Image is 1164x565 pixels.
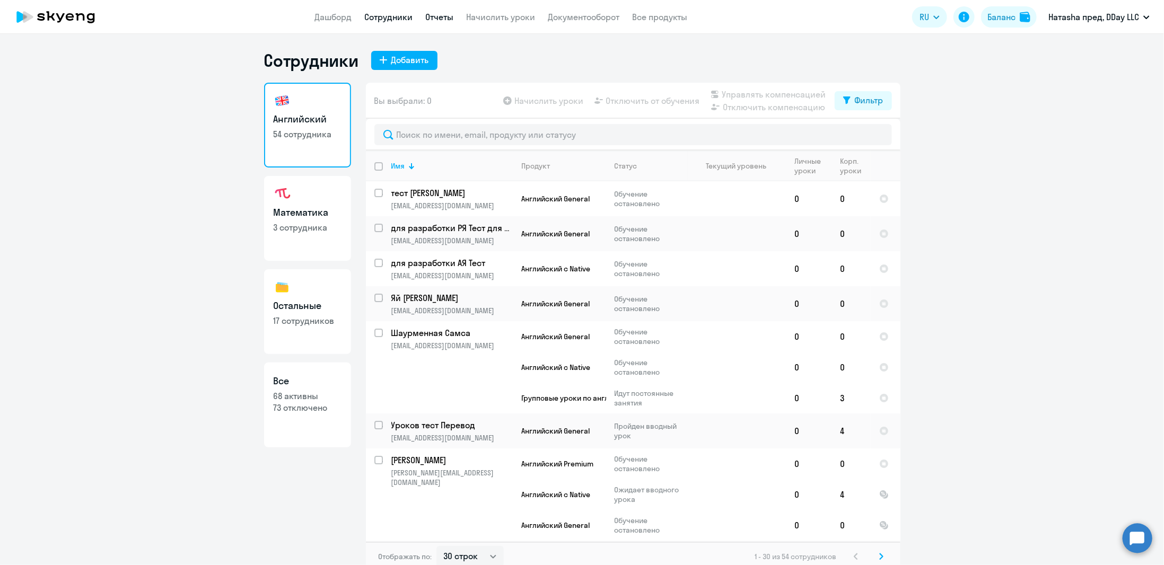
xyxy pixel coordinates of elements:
[786,352,832,383] td: 0
[371,51,437,70] button: Добавить
[615,161,637,171] div: Статус
[391,327,511,339] p: Шаурменная Самса
[786,286,832,321] td: 0
[264,50,358,71] h1: Сотрудники
[391,468,513,487] p: [PERSON_NAME][EMAIL_ADDRESS][DOMAIN_NAME]
[981,6,1037,28] button: Балансbalance
[522,393,713,403] span: Групповые уроки по английскому языку для взрослых
[615,189,687,208] p: Обучение остановлено
[987,11,1016,23] div: Баланс
[274,315,342,326] p: 17 сотрудников
[374,124,892,145] input: Поиск по имени, email, продукту или статусу
[832,352,871,383] td: 0
[832,216,871,251] td: 0
[786,321,832,352] td: 0
[615,485,687,504] p: Ожидает вводного урока
[274,186,291,202] img: math
[548,12,619,22] a: Документооборот
[391,327,513,339] a: Шаурменная Самса
[615,294,687,313] p: Обучение остановлено
[755,552,837,561] span: 1 - 30 из 54 сотрудников
[832,413,871,448] td: 4
[615,389,687,408] p: Идут постоянные занятия
[832,479,871,510] td: 4
[274,279,291,296] img: others
[374,94,432,107] span: Вы выбрали: 0
[615,259,687,278] p: Обучение остановлено
[522,363,591,372] span: Английский с Native
[264,83,351,167] a: Английский54 сотрудника
[274,206,342,219] h3: Математика
[391,433,513,443] p: [EMAIL_ADDRESS][DOMAIN_NAME]
[391,187,513,199] a: тест [PERSON_NAME]
[632,12,687,22] a: Все продукты
[274,402,342,413] p: 73 отключено
[522,459,594,469] span: Английский Premium
[264,269,351,354] a: Остальные17 сотрудников
[1020,12,1030,22] img: balance
[912,6,947,28] button: RU
[274,222,342,233] p: 3 сотрудника
[391,201,513,210] p: [EMAIL_ADDRESS][DOMAIN_NAME]
[832,510,871,541] td: 0
[786,383,832,413] td: 0
[379,552,432,561] span: Отображать по:
[615,224,687,243] p: Обучение остановлено
[391,257,513,269] a: для разработки АЯ Тест
[274,112,342,126] h3: Английский
[274,374,342,388] h3: Все
[832,383,871,413] td: 3
[786,448,832,479] td: 0
[391,236,513,245] p: [EMAIL_ADDRESS][DOMAIN_NAME]
[832,448,871,479] td: 0
[391,54,429,66] div: Добавить
[391,222,511,234] p: для разработки РЯ Тест для разработки РЯ
[522,490,591,499] span: Английский с Native
[832,321,871,352] td: 0
[786,510,832,541] td: 0
[615,516,687,535] p: Обучение остановлено
[391,454,513,466] a: [PERSON_NAME]
[706,161,766,171] div: Текущий уровень
[786,181,832,216] td: 0
[786,413,832,448] td: 0
[274,299,342,313] h3: Остальные
[522,229,590,239] span: Английский General
[391,341,513,350] p: [EMAIL_ADDRESS][DOMAIN_NAME]
[696,161,786,171] div: Текущий уровень
[522,520,590,530] span: Английский General
[391,454,511,466] p: [PERSON_NAME]
[522,194,590,204] span: Английский General
[391,271,513,280] p: [EMAIL_ADDRESS][DOMAIN_NAME]
[391,419,513,431] a: Уроков тест Перевод
[522,161,550,171] div: Продукт
[391,257,511,269] p: для разработки АЯ Тест
[832,286,871,321] td: 0
[391,292,513,304] a: Яй [PERSON_NAME]
[522,264,591,273] span: Английский с Native
[832,181,871,216] td: 0
[786,216,832,251] td: 0
[1048,11,1139,23] p: Натаsha пред, DDay LLC
[841,156,870,175] div: Корп. уроки
[391,419,511,431] p: Уроков тест Перевод
[274,390,342,402] p: 68 активны
[615,454,687,473] p: Обучение остановлено
[274,92,291,109] img: english
[391,222,513,234] a: для разработки РЯ Тест для разработки РЯ
[522,332,590,341] span: Английский General
[786,479,832,510] td: 0
[615,358,687,377] p: Обучение остановлено
[615,327,687,346] p: Обучение остановлено
[391,161,513,171] div: Имя
[391,292,511,304] p: Яй [PERSON_NAME]
[786,251,832,286] td: 0
[855,94,883,107] div: Фильтр
[264,176,351,261] a: Математика3 сотрудника
[615,421,687,440] p: Пройден вводный урок
[832,251,871,286] td: 0
[314,12,352,22] a: Дашборд
[835,91,892,110] button: Фильтр
[425,12,453,22] a: Отчеты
